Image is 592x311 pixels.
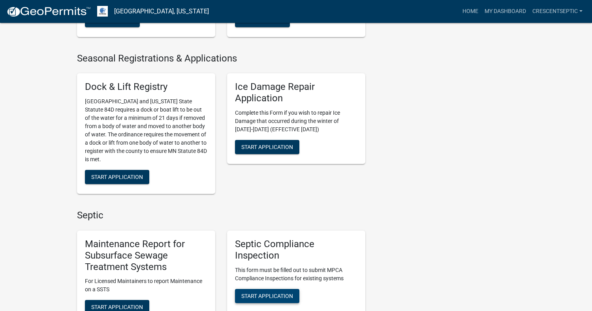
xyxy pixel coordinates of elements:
p: Complete this Form if you wish to repair Ice Damage that occurred during the winter of [DATE]-[DA... [235,109,357,134]
h5: Septic Compliance Inspection [235,238,357,261]
button: Start Application [85,170,149,184]
a: Home [459,4,481,19]
span: Start Application [241,292,293,299]
button: Start Application [235,140,299,154]
h5: Dock & Lift Registry [85,81,207,93]
span: Start Renewal [241,17,284,23]
h5: Maintenance Report for Subsurface Sewage Treatment Systems [85,238,207,272]
span: Start Application [241,144,293,150]
p: This form must be filled out to submit MPCA Compliance Inspections for existing systems [235,266,357,283]
h4: Seasonal Registrations & Applications [77,53,365,64]
h5: Ice Damage Repair Application [235,81,357,104]
img: Otter Tail County, Minnesota [97,6,108,17]
span: Start Application [91,174,143,180]
a: My Dashboard [481,4,529,19]
a: Crescentseptic [529,4,586,19]
button: Start Renewal [235,13,290,27]
h4: Septic [77,210,365,221]
p: For Licensed Maintainers to report Maintenance on a SSTS [85,277,207,294]
button: Start Renewal [85,13,140,27]
p: [GEOGRAPHIC_DATA] and [US_STATE] State Statute 84D requires a dock or boat lift to be out of the ... [85,97,207,164]
a: [GEOGRAPHIC_DATA], [US_STATE] [114,5,209,18]
span: Start Application [91,304,143,310]
button: Start Application [235,289,299,303]
span: Start Renewal [91,17,133,23]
